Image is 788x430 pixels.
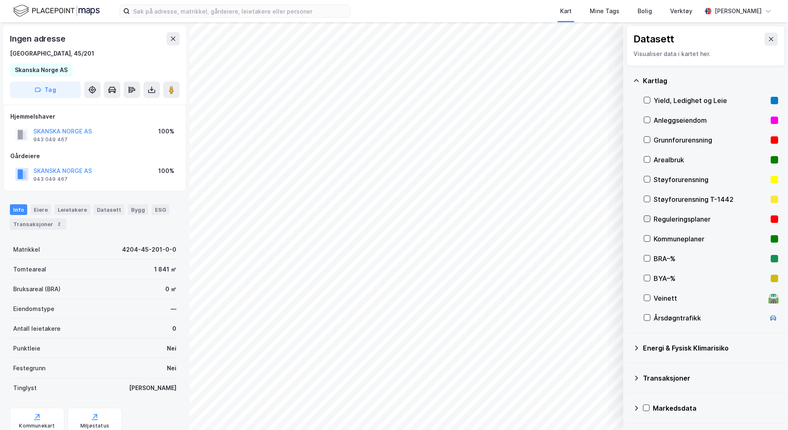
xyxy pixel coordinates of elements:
div: 4204-45-201-0-0 [122,245,176,255]
div: BYA–% [654,273,767,283]
div: Eiere [30,204,51,215]
div: Veinett [654,293,765,303]
div: Info [10,204,27,215]
button: Tag [10,82,81,98]
div: Antall leietakere [13,324,61,334]
div: ESG [152,204,169,215]
div: Festegrunn [13,363,45,373]
div: Energi & Fysisk Klimarisiko [643,343,778,353]
input: Søk på adresse, matrikkel, gårdeiere, leietakere eller personer [130,5,350,17]
div: 943 049 467 [33,136,68,143]
div: 100% [158,166,174,176]
div: Tinglyst [13,383,37,393]
div: Anleggseiendom [654,115,767,125]
div: Gårdeiere [10,151,179,161]
div: 0 ㎡ [165,284,176,294]
div: Kommunekart [19,423,55,429]
div: BRA–% [654,254,767,264]
div: Kart [560,6,572,16]
div: Eiendomstype [13,304,54,314]
div: [PERSON_NAME] [715,6,762,16]
div: Støyforurensning T-1442 [654,194,767,204]
div: Markedsdata [653,403,778,413]
div: Reguleringsplaner [654,214,767,224]
div: Transaksjoner [10,218,66,230]
div: Arealbruk [654,155,767,165]
div: Kommuneplaner [654,234,767,244]
div: Matrikkel [13,245,40,255]
div: 1 841 ㎡ [154,264,176,274]
div: Nei [167,363,176,373]
div: Punktleie [13,344,40,353]
div: Visualiser data i kartet her. [633,49,778,59]
div: — [171,304,176,314]
div: Bolig [638,6,652,16]
div: Støyforurensning [654,175,767,185]
div: 🛣️ [768,293,779,304]
div: 943 049 467 [33,176,68,182]
div: Bygg [128,204,148,215]
div: Kartlag [643,76,778,86]
div: 100% [158,126,174,136]
div: [PERSON_NAME] [129,383,176,393]
img: logo.f888ab2527a4732fd821a326f86c7f29.svg [13,4,100,18]
div: Kontrollprogram for chat [747,390,788,430]
div: Skanska Norge AS [15,65,68,75]
iframe: Chat Widget [747,390,788,430]
div: Grunnforurensning [654,135,767,145]
div: Verktøy [670,6,692,16]
div: Datasett [94,204,124,215]
div: Nei [167,344,176,353]
div: Årsdøgntrafikk [654,313,765,323]
div: 0 [172,324,176,334]
div: Yield, Ledighet og Leie [654,96,767,105]
div: Datasett [633,33,674,46]
div: Ingen adresse [10,32,67,45]
div: [GEOGRAPHIC_DATA], 45/201 [10,49,94,58]
div: Hjemmelshaver [10,112,179,122]
div: Tomteareal [13,264,46,274]
div: Mine Tags [590,6,619,16]
div: Transaksjoner [643,373,778,383]
div: Leietakere [54,204,90,215]
div: Bruksareal (BRA) [13,284,61,294]
div: Miljøstatus [80,423,109,429]
div: 2 [55,220,63,228]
